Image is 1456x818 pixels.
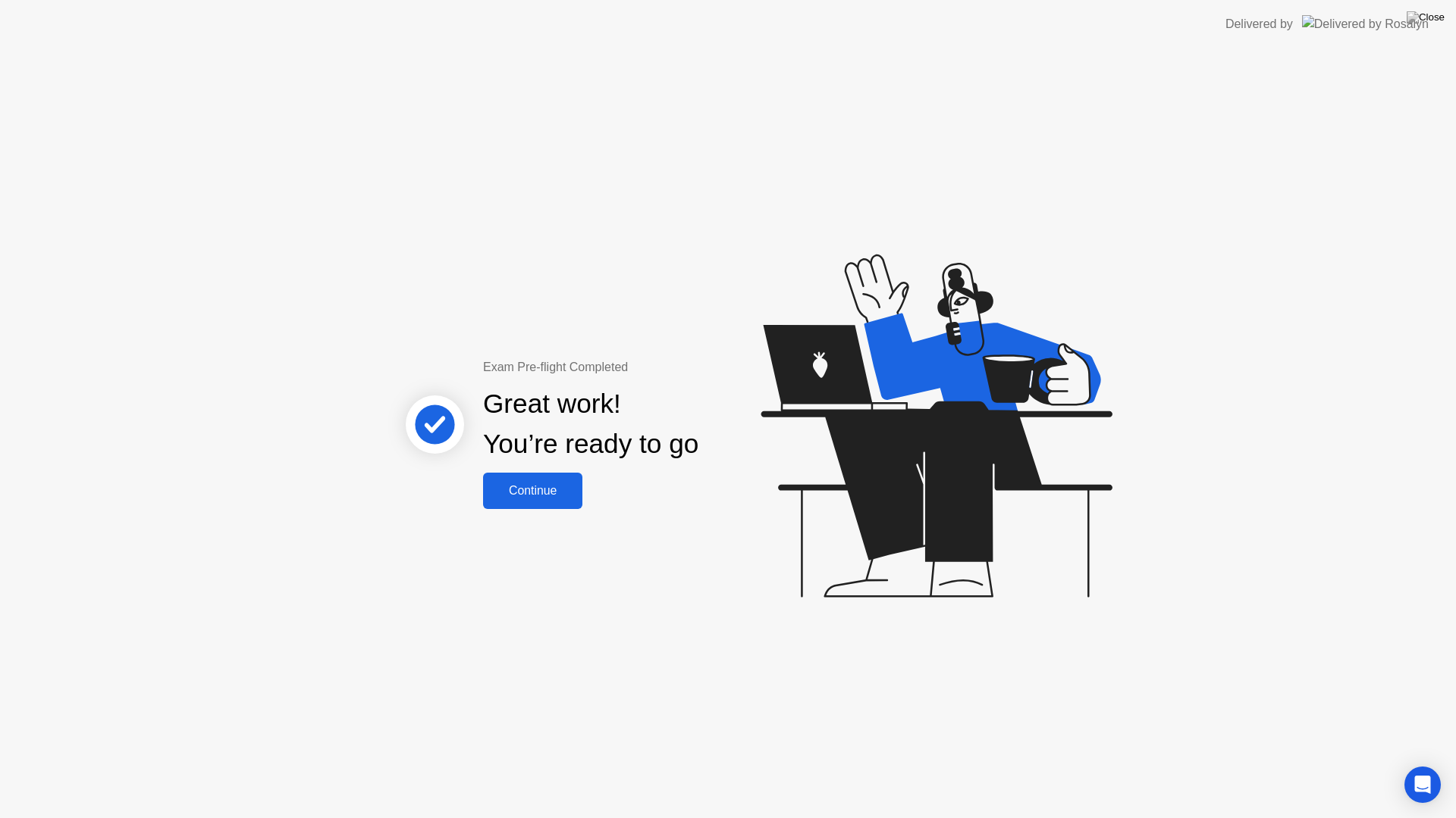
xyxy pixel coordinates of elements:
img: Close [1407,11,1445,23]
div: Exam Pre-flight Completed [483,358,796,376]
button: Continue [483,473,582,509]
div: Great work! You’re ready to go [483,384,698,464]
div: Open Intercom Messenger [1404,766,1441,803]
img: Delivered by Rosalyn [1302,15,1429,33]
div: Delivered by [1225,15,1293,33]
div: Continue [488,484,578,498]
